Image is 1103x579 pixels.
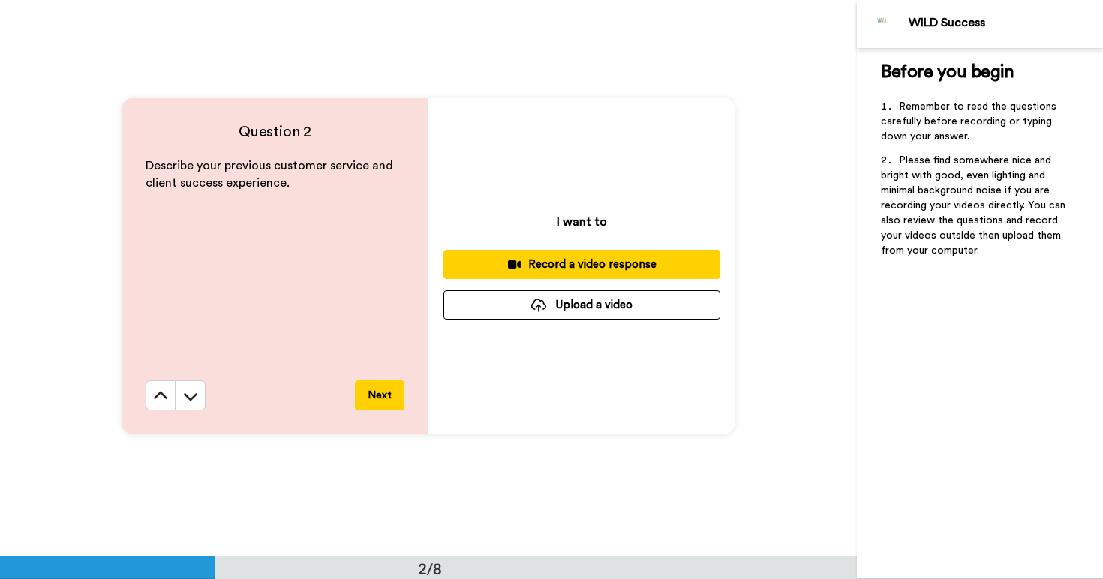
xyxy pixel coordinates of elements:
[881,63,1014,81] span: Before you begin
[394,558,466,579] div: 2/8
[355,380,404,410] button: Next
[146,121,404,142] h4: Question 2
[443,290,720,319] button: Upload a video
[455,256,708,272] div: Record a video response
[881,155,1068,256] span: Please find somewhere nice and bright with good, even lighting and minimal background noise if yo...
[443,250,720,279] button: Record a video response
[146,160,396,189] span: Describe your previous customer service and client success experience.
[909,16,1102,30] div: WILD Success
[557,213,607,231] p: I want to
[865,6,901,42] img: Profile Image
[881,101,1059,142] span: Remember to read the questions carefully before recording or typing down your answer.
